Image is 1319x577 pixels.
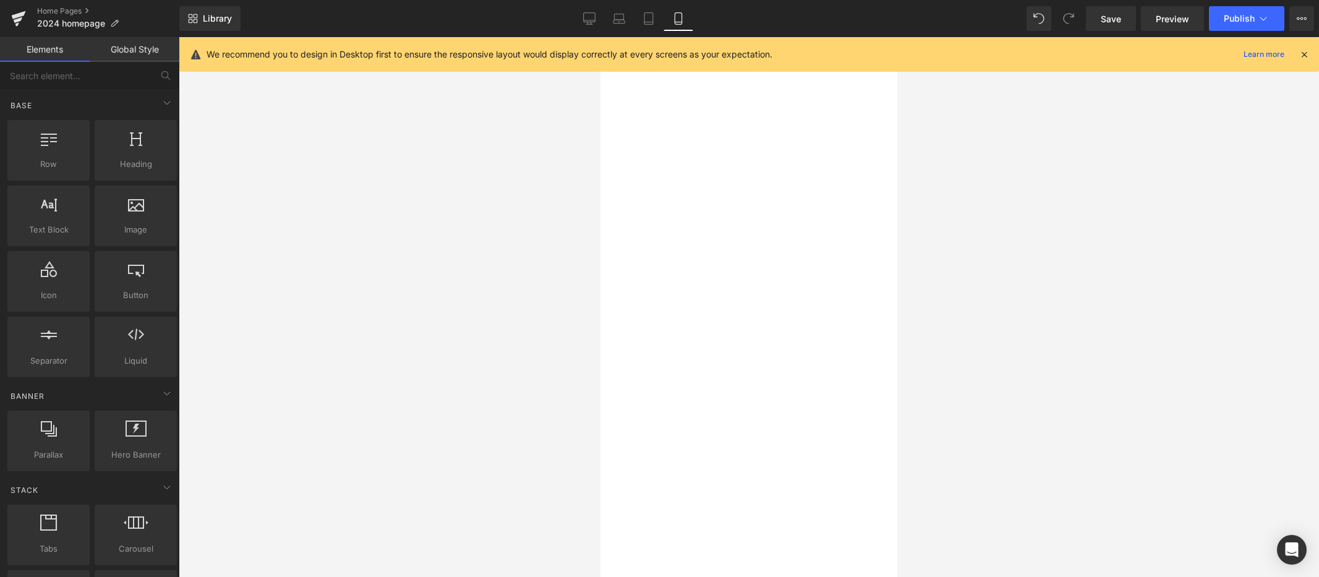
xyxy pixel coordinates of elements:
[11,158,86,171] span: Row
[11,542,86,555] span: Tabs
[9,100,33,111] span: Base
[1101,12,1121,25] span: Save
[98,223,173,236] span: Image
[1224,14,1255,24] span: Publish
[98,354,173,367] span: Liquid
[1277,535,1307,565] div: Open Intercom Messenger
[11,448,86,461] span: Parallax
[90,37,179,62] a: Global Style
[37,6,179,16] a: Home Pages
[634,6,664,31] a: Tablet
[98,158,173,171] span: Heading
[37,19,105,28] span: 2024 homepage
[1209,6,1284,31] button: Publish
[11,289,86,302] span: Icon
[1141,6,1204,31] a: Preview
[179,6,241,31] a: New Library
[1056,6,1081,31] button: Redo
[11,354,86,367] span: Separator
[9,484,40,496] span: Stack
[98,448,173,461] span: Hero Banner
[98,542,173,555] span: Carousel
[207,48,772,61] p: We recommend you to design in Desktop first to ensure the responsive layout would display correct...
[11,223,86,236] span: Text Block
[1239,47,1289,62] a: Learn more
[9,390,46,402] span: Banner
[664,6,693,31] a: Mobile
[98,289,173,302] span: Button
[1156,12,1189,25] span: Preview
[1027,6,1051,31] button: Undo
[1289,6,1314,31] button: More
[574,6,604,31] a: Desktop
[203,13,232,24] span: Library
[604,6,634,31] a: Laptop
